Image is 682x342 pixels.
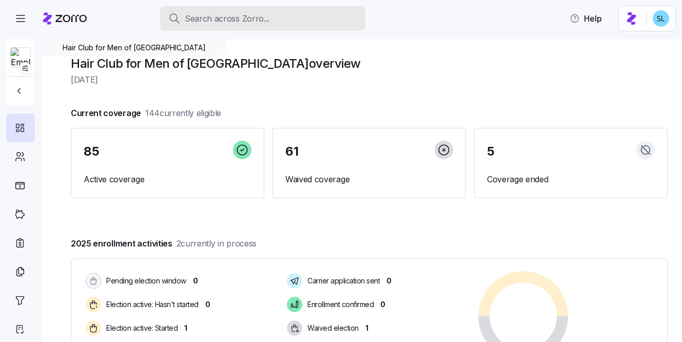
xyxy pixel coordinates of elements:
[304,299,374,310] span: Enrollment confirmed
[84,173,251,186] span: Active coverage
[103,323,178,333] span: Election active: Started
[380,299,385,310] span: 0
[185,12,269,25] span: Search across Zorro...
[160,6,365,31] button: Search across Zorro...
[42,39,226,56] div: Hair Club for Men of [GEOGRAPHIC_DATA]
[177,237,257,250] span: 2 currently in process
[570,12,602,25] span: Help
[71,55,668,71] h1: Hair Club for Men of [GEOGRAPHIC_DATA] overview
[304,323,359,333] span: Waived election
[304,276,380,286] span: Carrier application sent
[193,276,198,286] span: 0
[487,145,495,158] span: 5
[561,8,610,29] button: Help
[205,299,210,310] span: 0
[487,173,655,186] span: Coverage ended
[386,276,392,286] span: 0
[103,299,199,310] span: Election active: Hasn't started
[71,237,257,250] span: 2025 enrollment activities
[653,10,669,27] img: 7c620d928e46699fcfb78cede4daf1d1
[11,48,30,68] img: Employer logo
[285,173,453,186] span: Waived coverage
[71,73,668,86] span: [DATE]
[145,107,221,120] span: 144 currently eligible
[103,276,186,286] span: Pending election window
[285,145,298,158] span: 61
[84,145,99,158] span: 85
[184,323,187,333] span: 1
[71,107,221,120] span: Current coverage
[365,323,368,333] span: 1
